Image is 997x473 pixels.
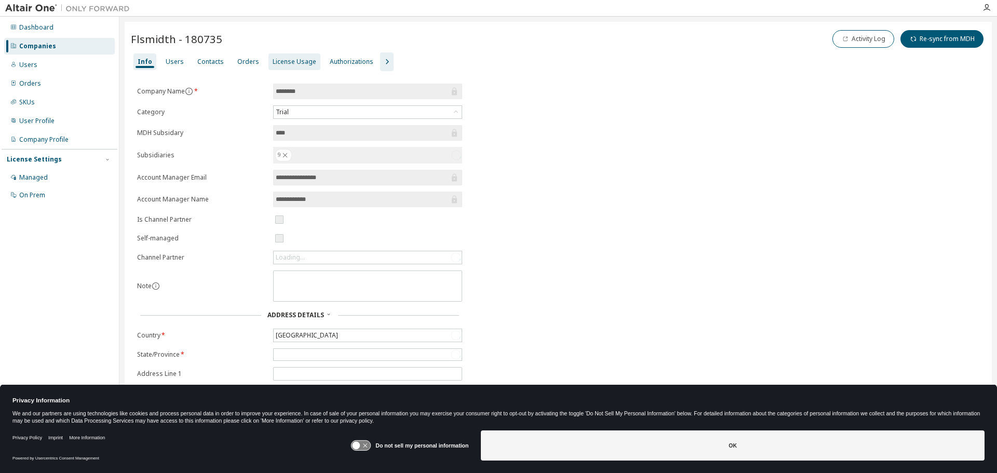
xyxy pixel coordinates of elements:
button: information [185,87,193,96]
div: Users [19,61,37,69]
div: Authorizations [330,58,373,66]
div: Loading... [276,253,305,262]
div: License Settings [7,155,62,164]
label: MDH Subsidary [137,129,267,137]
div: 9 [275,149,292,161]
div: [GEOGRAPHIC_DATA] [274,329,462,342]
span: Flsmidth - 180735 [131,32,222,46]
div: Dashboard [19,23,53,32]
button: Activity Log [832,30,894,48]
div: [GEOGRAPHIC_DATA] [274,330,340,341]
label: Self-managed [137,234,267,242]
div: Trial [274,106,290,118]
button: information [152,282,160,290]
div: Company Profile [19,136,69,144]
div: Orders [237,58,259,66]
div: 9 [273,147,462,164]
label: Category [137,108,267,116]
div: Managed [19,173,48,182]
img: Altair One [5,3,135,13]
label: Account Manager Email [137,173,267,182]
label: Country [137,331,267,340]
label: Is Channel Partner [137,215,267,224]
div: Info [138,58,152,66]
div: Loading... [274,251,462,264]
label: Address Line 1 [137,370,267,378]
div: Trial [274,106,462,118]
div: Orders [19,79,41,88]
div: User Profile [19,117,55,125]
div: Contacts [197,58,224,66]
button: Re-sync from MDH [900,30,983,48]
label: Note [137,281,152,290]
div: On Prem [19,191,45,199]
label: State/Province [137,350,267,359]
label: Channel Partner [137,253,267,262]
div: Users [166,58,184,66]
label: Account Manager Name [137,195,267,204]
div: Companies [19,42,56,50]
div: License Usage [273,58,316,66]
label: Subsidiaries [137,151,267,159]
div: SKUs [19,98,35,106]
label: Company Name [137,87,267,96]
span: Address Details [267,310,324,319]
